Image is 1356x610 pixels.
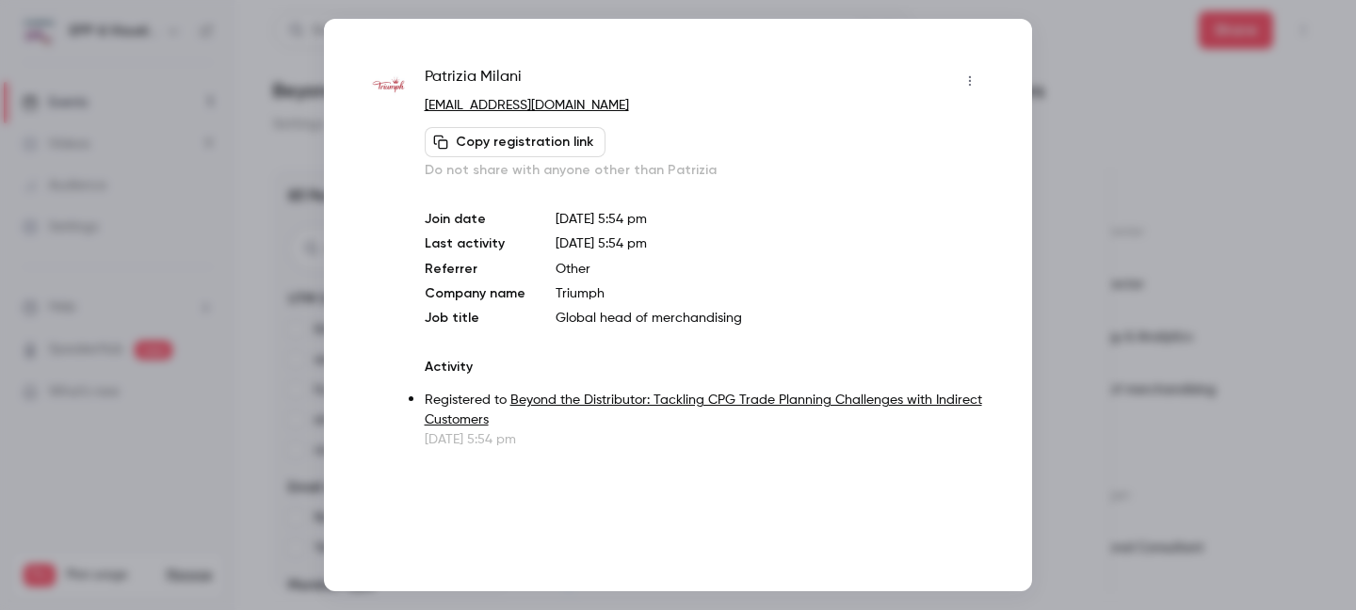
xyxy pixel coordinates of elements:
span: Patrizia Milani [425,66,522,96]
p: Other [556,260,985,279]
p: Global head of merchandising [556,309,985,328]
p: [DATE] 5:54 pm [425,430,985,449]
span: [DATE] 5:54 pm [556,237,647,250]
p: Join date [425,210,525,229]
a: Beyond the Distributor: Tackling CPG Trade Planning Challenges with Indirect Customers [425,393,982,426]
p: Company name [425,284,525,303]
a: [EMAIL_ADDRESS][DOMAIN_NAME] [425,99,629,112]
button: Copy registration link [425,127,605,157]
p: Activity [425,358,985,377]
img: triumph.com [371,68,406,103]
p: Job title [425,309,525,328]
p: Triumph [556,284,985,303]
p: [DATE] 5:54 pm [556,210,985,229]
p: Referrer [425,260,525,279]
p: Registered to [425,391,985,430]
p: Do not share with anyone other than Patrizia [425,161,985,180]
p: Last activity [425,234,525,254]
